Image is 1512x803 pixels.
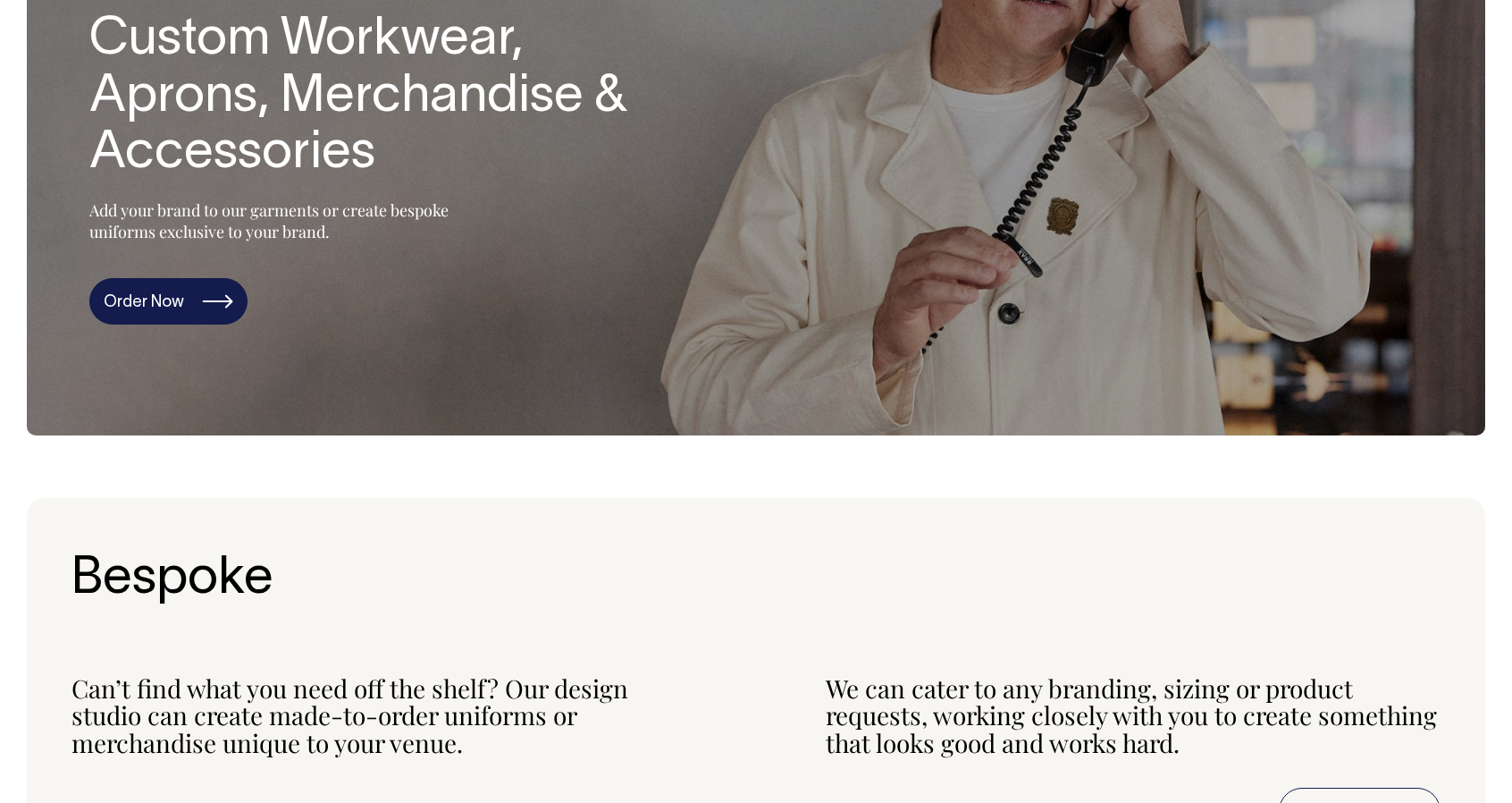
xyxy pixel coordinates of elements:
div: Can’t find what you need off the shelf? Our design studio can create made-to-order uniforms or me... [71,675,686,757]
h2: Bespoke [71,552,1441,609]
p: Add your brand to our garments or create bespoke uniforms exclusive to your brand. [89,199,491,242]
div: We can cater to any branding, sizing or product requests, working closely with you to create some... [826,675,1441,757]
a: Order Now [89,278,248,325]
h1: Custom Workwear, Aprons, Merchandise & Accessories [89,13,670,183]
